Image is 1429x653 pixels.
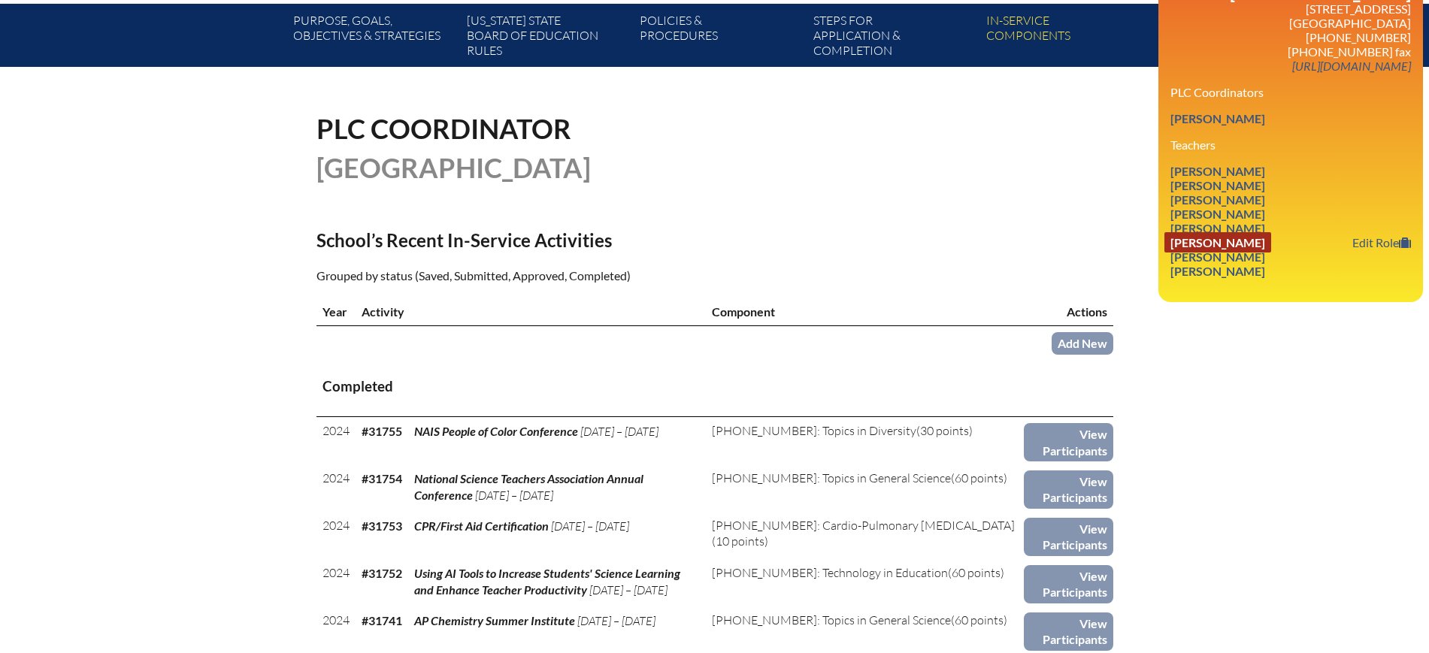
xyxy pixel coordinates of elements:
[316,266,846,286] p: Grouped by status (Saved, Submitted, Approved, Completed)
[1170,2,1411,73] p: [STREET_ADDRESS] [GEOGRAPHIC_DATA] [PHONE_NUMBER] [PHONE_NUMBER] fax
[316,417,356,464] td: 2024
[706,417,1024,464] td: (30 points)
[712,565,948,580] span: [PHONE_NUMBER]: Technology in Education
[1024,298,1113,326] th: Actions
[1164,161,1271,181] a: [PERSON_NAME]
[316,112,571,145] span: PLC Coordinator
[362,471,402,485] b: #31754
[1024,470,1113,509] a: View Participants
[551,518,629,534] span: [DATE] – [DATE]
[712,612,951,627] span: [PHONE_NUMBER]: Topics in General Science
[706,559,1024,606] td: (60 points)
[1024,565,1113,603] a: View Participants
[589,582,668,597] span: [DATE] – [DATE]
[634,10,807,67] a: Policies &Procedures
[1024,423,1113,461] a: View Participants
[1164,246,1271,267] a: [PERSON_NAME]
[1164,218,1271,238] a: [PERSON_NAME]
[362,613,402,627] b: #31741
[1164,204,1271,224] a: [PERSON_NAME]
[712,423,916,438] span: [PHONE_NUMBER]: Topics in Diversity
[577,613,655,628] span: [DATE] – [DATE]
[362,518,402,533] b: #31753
[1164,108,1271,128] a: [PERSON_NAME]
[1024,518,1113,556] a: View Participants
[1024,612,1113,651] a: View Participants
[414,424,578,438] span: NAIS People of Color Conference
[980,10,1153,67] a: In-servicecomponents
[316,151,591,184] span: [GEOGRAPHIC_DATA]
[1346,232,1417,252] a: Edit Role
[414,613,575,627] span: AP Chemistry Summer Institute
[580,424,658,439] span: [DATE] – [DATE]
[1286,56,1417,76] a: [URL][DOMAIN_NAME]
[706,512,1024,559] td: (10 points)
[316,298,356,326] th: Year
[414,471,643,502] span: National Science Teachers Association Annual Conference
[287,10,460,67] a: Purpose, goals,objectives & strategies
[1164,175,1271,195] a: [PERSON_NAME]
[316,512,356,559] td: 2024
[1052,332,1113,354] a: Add New
[1164,261,1271,281] a: [PERSON_NAME]
[706,298,1024,326] th: Component
[414,518,549,533] span: CPR/First Aid Certification
[316,559,356,606] td: 2024
[712,518,1015,533] span: [PHONE_NUMBER]: Cardio-Pulmonary [MEDICAL_DATA]
[706,464,1024,512] td: (60 points)
[1164,232,1271,252] a: [PERSON_NAME]
[356,298,707,326] th: Activity
[1170,85,1411,99] h3: PLC Coordinators
[461,10,634,67] a: [US_STATE] StateBoard of Education rules
[322,377,1107,396] h3: Completed
[1164,189,1271,210] a: [PERSON_NAME]
[362,566,402,580] b: #31752
[316,464,356,512] td: 2024
[712,470,951,485] span: [PHONE_NUMBER]: Topics in General Science
[1170,138,1411,152] h3: Teachers
[362,424,402,438] b: #31755
[807,10,980,67] a: Steps forapplication & completion
[475,488,553,503] span: [DATE] – [DATE]
[414,566,680,597] span: Using AI Tools to Increase Students' Science Learning and Enhance Teacher Productivity
[316,229,846,251] h2: School’s Recent In-Service Activities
